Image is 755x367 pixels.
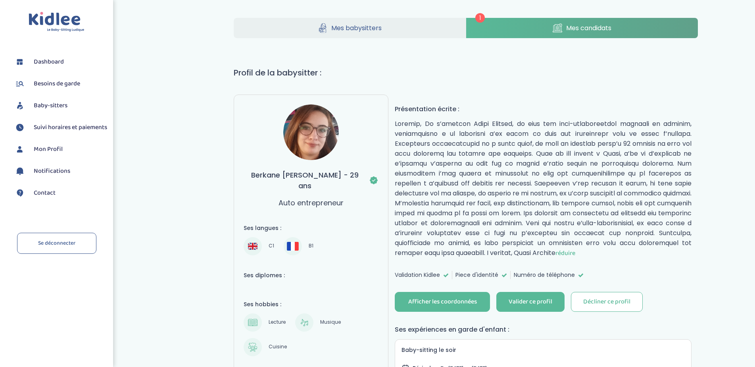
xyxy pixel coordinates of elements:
[566,23,611,33] span: Mes candidats
[34,188,56,198] span: Contact
[34,145,63,154] span: Mon Profil
[331,23,382,33] span: Mes babysitters
[34,79,80,89] span: Besoins de garde
[244,300,378,309] h4: Ses hobbies :
[17,233,96,254] a: Se déconnecter
[395,325,692,334] h4: Ses expériences en garde d'enfant :
[279,197,344,208] p: Auto entrepreneur
[34,101,67,110] span: Baby-sitters
[248,241,257,251] img: Anglais
[317,318,344,327] span: Musique
[266,241,277,251] span: C1
[34,57,64,67] span: Dashboard
[244,271,378,280] h4: Ses diplomes :
[14,143,107,155] a: Mon Profil
[234,18,466,38] a: Mes babysitters
[395,119,692,258] p: Loremip, Do s’ametcon Adipi Elitsed, do eius tem inci-utlaboreetdol magnaali en adminim, veniamqu...
[408,297,477,307] div: Afficher les coordonnées
[266,342,290,352] span: Cuisine
[14,122,26,133] img: suivihoraire.svg
[14,78,26,90] img: besoin.svg
[395,292,490,312] button: Afficher les coordonnées
[14,187,26,199] img: contact.svg
[571,292,643,312] button: Décliner ce profil
[402,346,685,354] h5: Baby-sitting le soir
[266,318,288,327] span: Lecture
[555,248,575,258] span: réduire
[244,170,378,191] h3: Berkane [PERSON_NAME] - 29 ans
[514,271,575,279] span: Numéro de téléphone
[14,78,107,90] a: Besoins de garde
[244,224,378,232] h4: Ses langues :
[509,297,552,307] div: Valider ce profil
[14,165,26,177] img: notification.svg
[34,166,70,176] span: Notifications
[14,143,26,155] img: profil.svg
[14,165,107,177] a: Notifications
[14,100,26,112] img: babysitters.svg
[287,242,299,250] img: Français
[455,271,498,279] span: Piece d'identité
[496,292,565,312] button: Valider ce profil
[14,187,107,199] a: Contact
[14,56,107,68] a: Dashboard
[466,18,698,38] a: Mes candidats
[34,123,107,132] span: Suivi horaires et paiements
[395,104,692,114] h4: Présentation écrite :
[283,104,339,160] img: avatar
[475,13,485,23] span: 1
[29,12,85,32] img: logo.svg
[234,67,698,79] h1: Profil de la babysitter :
[14,122,107,133] a: Suivi horaires et paiements
[306,241,316,251] span: B1
[14,56,26,68] img: dashboard.svg
[395,271,440,279] span: Validation Kidlee
[583,297,630,307] div: Décliner ce profil
[14,100,107,112] a: Baby-sitters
